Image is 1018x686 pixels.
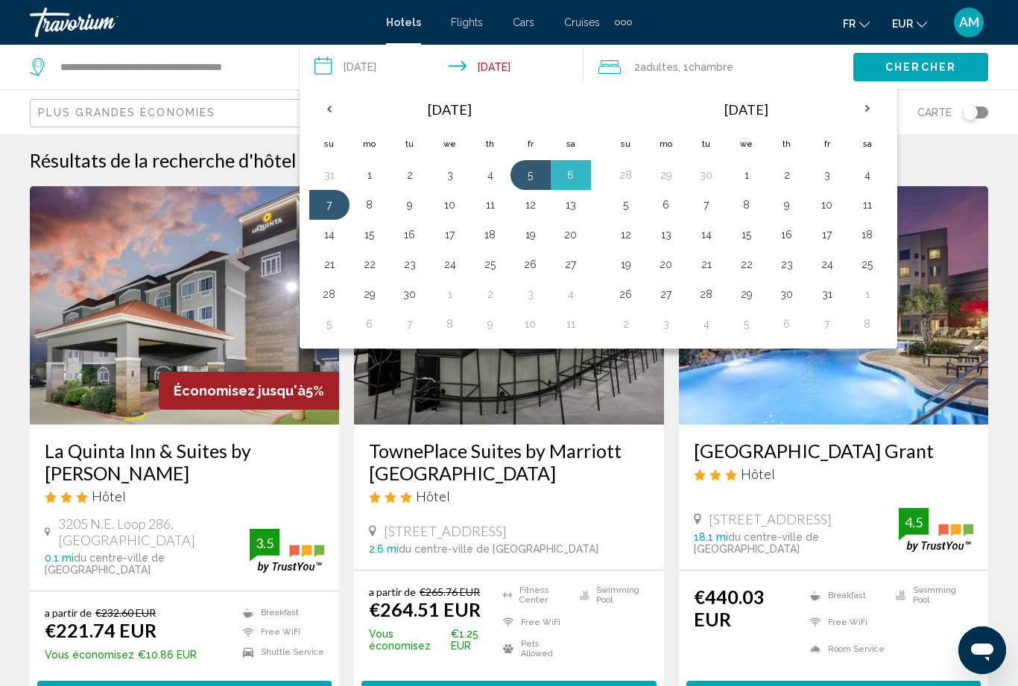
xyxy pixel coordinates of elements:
[92,488,126,504] span: Hôtel
[398,224,422,245] button: Day 16
[775,284,799,305] button: Day 30
[438,314,462,334] button: Day 8
[640,61,678,73] span: Adultes
[45,649,197,661] p: €10.86 EUR
[398,165,422,185] button: Day 2
[694,439,973,462] a: [GEOGRAPHIC_DATA] Grant
[843,18,856,30] span: fr
[847,92,888,126] button: Next month
[250,534,279,552] div: 3.5
[496,585,572,605] li: Fitness Center
[358,194,382,215] button: Day 8
[369,628,447,652] span: Vous économisez
[741,466,775,482] span: Hôtel
[899,513,929,531] div: 4.5
[815,224,839,245] button: Day 17
[384,523,507,539] span: [STREET_ADDRESS]
[899,508,973,552] img: trustyou-badge.svg
[369,439,648,484] a: TownePlace Suites by Marriott [GEOGRAPHIC_DATA]
[478,314,502,334] button: Day 9
[45,649,134,661] span: Vous économisez
[958,626,1006,674] iframe: Bouton de lancement de la fenêtre de messagerie
[775,224,799,245] button: Day 16
[654,284,678,305] button: Day 27
[917,102,952,123] span: Carte
[420,585,480,598] del: €265.76 EUR
[250,529,324,573] img: trustyou-badge.svg
[398,314,422,334] button: Day 7
[38,107,215,118] span: Plus grandes économies
[892,13,927,34] button: Change currency
[519,194,543,215] button: Day 12
[695,224,718,245] button: Day 14
[815,194,839,215] button: Day 10
[559,165,583,185] button: Day 6
[735,224,759,245] button: Day 15
[564,16,600,28] a: Cruises
[438,284,462,305] button: Day 1
[735,314,759,334] button: Day 5
[952,106,988,119] button: Toggle map
[559,314,583,334] button: Day 11
[478,284,502,305] button: Day 2
[317,254,341,275] button: Day 21
[519,314,543,334] button: Day 10
[856,165,879,185] button: Day 4
[478,194,502,215] button: Day 11
[45,619,157,641] ins: €221.74 EUR
[856,314,879,334] button: Day 8
[309,92,350,126] button: Previous month
[775,254,799,275] button: Day 23
[496,612,572,632] li: Free WiFi
[369,598,481,620] ins: €264.51 EUR
[45,439,324,484] a: La Quinta Inn & Suites by [PERSON_NAME]
[775,194,799,215] button: Day 9
[614,254,638,275] button: Day 19
[513,16,534,28] a: Cars
[300,45,584,89] button: Check-in date: Sep 5, 2025 Check-out date: Sep 7, 2025
[519,224,543,245] button: Day 19
[519,284,543,305] button: Day 3
[735,254,759,275] button: Day 22
[438,224,462,245] button: Day 17
[386,16,421,28] span: Hotels
[709,511,832,527] span: [STREET_ADDRESS]
[559,284,583,305] button: Day 4
[856,194,879,215] button: Day 11
[398,284,422,305] button: Day 30
[856,254,879,275] button: Day 25
[358,224,382,245] button: Day 15
[735,284,759,305] button: Day 29
[775,314,799,334] button: Day 6
[451,16,483,28] a: Flights
[478,165,502,185] button: Day 4
[317,165,341,185] button: Day 31
[803,585,888,605] li: Breakfast
[496,639,572,658] li: Pets Allowed
[614,165,638,185] button: Day 28
[38,107,335,120] mat-select: Sort by
[398,194,422,215] button: Day 9
[358,165,382,185] button: Day 1
[317,284,341,305] button: Day 28
[959,15,979,30] span: AM
[775,165,799,185] button: Day 2
[689,61,733,73] span: Chambre
[174,383,306,398] span: Économisez jusqu'à
[30,149,296,171] h1: Résultats de la recherche d'hôtel
[159,372,339,410] div: 5%
[369,585,416,598] span: a partir de
[30,186,339,425] img: Hotel image
[438,254,462,275] button: Day 24
[695,194,718,215] button: Day 7
[735,165,759,185] button: Day 1
[815,314,839,334] button: Day 7
[399,543,598,555] span: du centre-ville de [GEOGRAPHIC_DATA]
[317,194,341,215] button: Day 7
[888,585,973,605] li: Swimming Pool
